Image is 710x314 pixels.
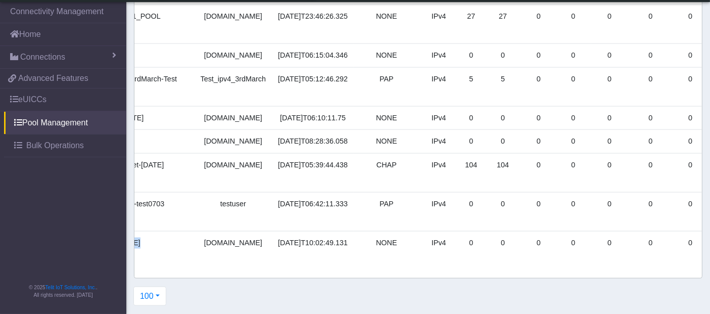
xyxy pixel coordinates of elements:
[628,43,674,67] td: 0
[628,231,674,270] td: 0
[484,106,522,130] td: 0
[673,106,707,130] td: 0
[555,130,591,154] td: 0
[360,199,413,210] div: PAP
[628,67,674,106] td: 0
[425,113,453,124] div: IPv4
[425,238,453,249] div: IPv4
[522,106,556,130] td: 0
[555,67,591,106] td: 0
[201,136,266,147] div: [DOMAIN_NAME]
[278,50,348,61] div: [DATE]T06:15:04.346
[628,153,674,192] td: 0
[591,67,628,106] td: 0
[673,231,707,270] td: 0
[484,153,522,192] td: 104
[484,43,522,67] td: 0
[673,192,707,231] td: 0
[484,130,522,154] td: 0
[484,231,522,270] td: 0
[201,11,266,22] div: [DOMAIN_NAME]
[201,160,266,171] div: [DOMAIN_NAME]
[458,192,484,231] td: 0
[591,231,628,270] td: 0
[425,50,453,61] div: IPv4
[201,50,266,61] div: [DOMAIN_NAME]
[522,130,556,154] td: 0
[591,192,628,231] td: 0
[45,285,96,290] a: Telit IoT Solutions, Inc.
[522,231,556,270] td: 0
[4,112,126,134] a: Pool Management
[458,130,484,154] td: 0
[673,43,707,67] td: 0
[555,5,591,43] td: 0
[458,5,484,43] td: 27
[522,43,556,67] td: 0
[201,238,266,249] div: [DOMAIN_NAME]
[278,238,348,249] div: [DATE]T10:02:49.131
[484,67,522,106] td: 5
[278,199,348,210] div: [DATE]T06:42:11.333
[591,153,628,192] td: 0
[591,43,628,67] td: 0
[522,67,556,106] td: 0
[628,5,674,43] td: 0
[628,106,674,130] td: 0
[673,153,707,192] td: 0
[278,136,348,147] div: [DATE]T08:28:36.058
[4,134,126,157] a: Bulk Operations
[360,113,413,124] div: NONE
[522,5,556,43] td: 0
[484,5,522,43] td: 27
[555,231,591,270] td: 0
[522,192,556,231] td: 0
[484,192,522,231] td: 0
[458,67,484,106] td: 5
[555,192,591,231] td: 0
[20,51,65,63] span: Connections
[458,153,484,192] td: 104
[18,72,88,84] span: Advanced Features
[591,130,628,154] td: 0
[425,74,453,85] div: IPv4
[201,113,266,124] div: [DOMAIN_NAME]
[278,74,348,85] div: [DATE]T05:12:46.292
[425,11,453,22] div: IPv4
[673,67,707,106] td: 0
[591,106,628,130] td: 0
[555,106,591,130] td: 0
[555,43,591,67] td: 0
[628,130,674,154] td: 0
[425,160,453,171] div: IPv4
[360,50,413,61] div: NONE
[360,160,413,171] div: CHAP
[458,231,484,270] td: 0
[360,238,413,249] div: NONE
[26,140,84,152] span: Bulk Operations
[673,5,707,43] td: 0
[458,43,484,67] td: 0
[278,11,348,22] div: [DATE]T23:46:26.325
[555,153,591,192] td: 0
[278,160,348,171] div: [DATE]T05:39:44.438
[360,11,413,22] div: NONE
[278,113,348,124] div: [DATE]T06:10:11.75
[673,130,707,154] td: 0
[133,287,166,306] button: 100
[201,199,266,210] div: testuser
[201,74,266,85] div: Test_ipv4_3rdMarch
[360,136,413,147] div: NONE
[591,5,628,43] td: 0
[458,106,484,130] td: 0
[522,153,556,192] td: 0
[425,136,453,147] div: IPv4
[628,192,674,231] td: 0
[425,199,453,210] div: IPv4
[360,74,413,85] div: PAP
